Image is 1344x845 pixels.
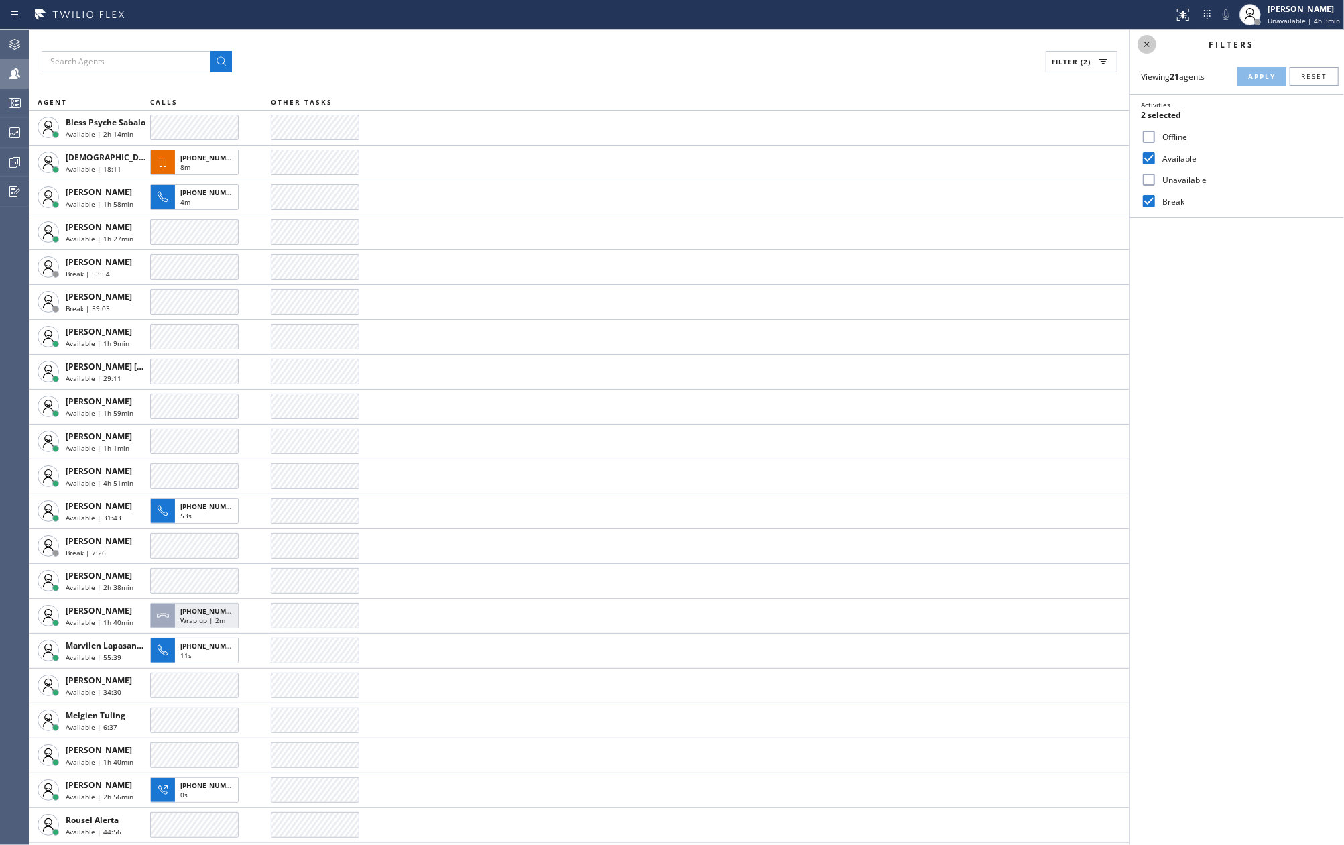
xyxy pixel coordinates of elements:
button: Filter (2) [1046,51,1117,72]
span: [PERSON_NAME] [66,256,132,268]
span: Available | 44:56 [66,827,121,836]
span: Melgien Tuling [66,710,125,721]
input: Search Agents [42,51,210,72]
span: [PERSON_NAME] [66,779,132,791]
button: [PHONE_NUMBER]0s [150,773,243,807]
button: [PHONE_NUMBER]11s [150,634,243,667]
span: Available | 1h 40min [66,618,133,627]
span: [PHONE_NUMBER] [180,606,241,616]
span: Unavailable | 4h 3min [1268,16,1340,25]
span: Available | 2h 56min [66,792,133,801]
span: [PHONE_NUMBER] [180,153,241,162]
span: [PHONE_NUMBER] [180,641,241,651]
span: 11s [180,651,192,660]
span: [PERSON_NAME] [66,186,132,198]
span: [PERSON_NAME] [66,221,132,233]
span: [PERSON_NAME] [66,291,132,302]
span: Available | 1h 9min [66,339,129,348]
span: Available | 55:39 [66,653,121,662]
span: CALLS [150,97,178,107]
label: Unavailable [1157,174,1333,186]
button: Mute [1217,5,1235,24]
label: Available [1157,153,1333,164]
span: Marvilen Lapasanda [66,640,147,651]
span: Available | 1h 27min [66,234,133,243]
span: Available | 1h 58min [66,199,133,209]
button: Reset [1290,67,1339,86]
span: [PERSON_NAME] [66,744,132,756]
div: [PERSON_NAME] [1268,3,1340,15]
span: 2 selected [1141,109,1181,121]
div: Activities [1141,100,1333,109]
span: [DEMOGRAPHIC_DATA][PERSON_NAME] [66,152,223,163]
button: [PHONE_NUMBER]8m [150,146,243,179]
label: Break [1157,196,1333,207]
span: [PERSON_NAME] [66,535,132,547]
span: 53s [180,511,192,520]
span: Available | 1h 40min [66,757,133,767]
span: Available | 4h 51min [66,478,133,488]
span: Apply [1248,72,1276,81]
button: [PHONE_NUMBER]Wrap up | 2m [150,599,243,632]
span: Available | 1h 59min [66,408,133,418]
span: Rousel Alerta [66,814,119,826]
span: Available | 29:11 [66,374,121,383]
span: Break | 53:54 [66,269,110,278]
button: [PHONE_NUMBER]4m [150,180,243,214]
span: [PERSON_NAME] [66,465,132,477]
span: 4m [180,197,190,207]
span: Available | 2h 14min [66,129,133,139]
span: [PERSON_NAME] [66,326,132,337]
span: [PERSON_NAME] [66,500,132,512]
span: Available | 34:30 [66,687,121,697]
span: [PERSON_NAME] [66,431,132,442]
span: OTHER TASKS [271,97,332,107]
span: Break | 7:26 [66,548,106,557]
span: 0s [180,790,188,799]
span: [PERSON_NAME] [66,675,132,686]
span: Available | 31:43 [66,513,121,522]
span: Bless Psyche Sabalo [66,117,145,128]
span: 8m [180,162,190,172]
span: [PERSON_NAME] [66,570,132,581]
span: AGENT [38,97,67,107]
span: Available | 18:11 [66,164,121,174]
span: [PHONE_NUMBER] [180,502,241,511]
span: Viewing agents [1141,71,1205,82]
span: Filters [1209,39,1255,50]
span: [PHONE_NUMBER] [180,781,241,790]
button: Apply [1237,67,1286,86]
span: Wrap up | 2m [180,616,225,625]
span: Break | 59:03 [66,304,110,313]
strong: 21 [1170,71,1179,82]
span: Filter (2) [1052,57,1091,66]
button: [PHONE_NUMBER]53s [150,494,243,528]
span: Available | 1h 1min [66,443,129,453]
span: [PHONE_NUMBER] [180,188,241,197]
span: [PERSON_NAME] [PERSON_NAME] Dahil [66,361,224,372]
span: Available | 2h 38min [66,583,133,592]
span: Reset [1301,72,1327,81]
span: [PERSON_NAME] [66,605,132,616]
span: [PERSON_NAME] [66,396,132,407]
label: Offline [1157,131,1333,143]
span: Available | 6:37 [66,722,117,732]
